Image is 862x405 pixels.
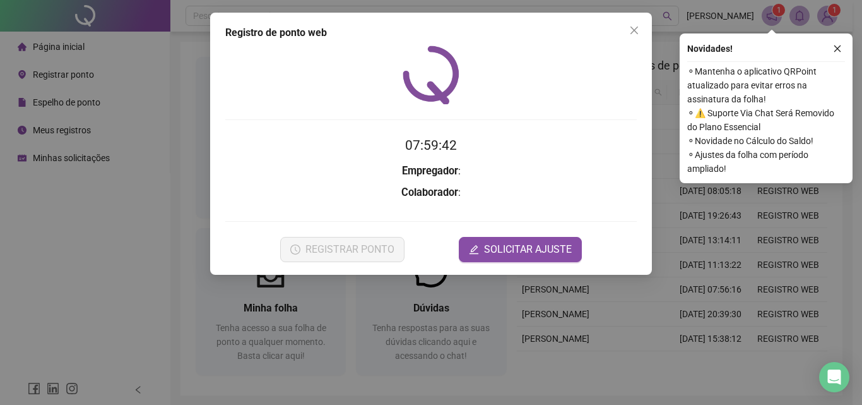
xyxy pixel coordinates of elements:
[624,20,644,40] button: Close
[225,163,637,179] h3: :
[484,242,572,257] span: SOLICITAR AJUSTE
[629,25,639,35] span: close
[687,134,845,148] span: ⚬ Novidade no Cálculo do Saldo!
[459,237,582,262] button: editSOLICITAR AJUSTE
[687,106,845,134] span: ⚬ ⚠️ Suporte Via Chat Será Removido do Plano Essencial
[687,148,845,176] span: ⚬ Ajustes da folha com período ampliado!
[687,42,733,56] span: Novidades !
[402,165,458,177] strong: Empregador
[469,245,479,255] span: edit
[405,138,457,153] time: 07:59:42
[403,45,459,104] img: QRPoint
[833,44,842,53] span: close
[401,186,458,198] strong: Colaborador
[225,184,637,201] h3: :
[225,25,637,40] div: Registro de ponto web
[819,362,849,392] div: Open Intercom Messenger
[687,64,845,106] span: ⚬ Mantenha o aplicativo QRPoint atualizado para evitar erros na assinatura da folha!
[280,237,404,262] button: REGISTRAR PONTO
